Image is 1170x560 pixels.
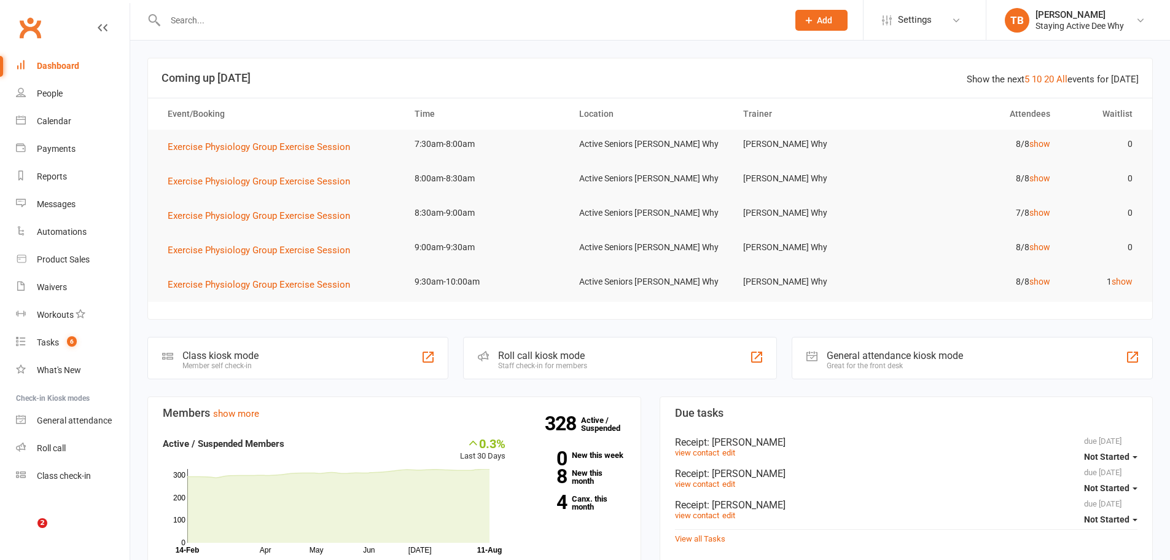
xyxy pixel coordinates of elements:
[37,116,71,126] div: Calendar
[16,80,130,108] a: People
[1029,173,1050,183] a: show
[157,98,404,130] th: Event/Booking
[1084,477,1137,499] button: Not Started
[817,15,832,25] span: Add
[675,407,1138,419] h3: Due tasks
[732,98,897,130] th: Trainer
[1084,515,1129,524] span: Not Started
[795,10,848,31] button: Add
[404,199,568,227] td: 8:30am-9:00am
[1032,74,1042,85] a: 10
[16,246,130,274] a: Product Sales
[524,467,567,486] strong: 8
[37,199,76,209] div: Messages
[460,436,505,463] div: Last 30 Days
[524,495,626,511] a: 4Canx. this month
[1112,277,1133,286] a: show
[16,108,130,135] a: Calendar
[37,310,74,320] div: Workouts
[168,210,350,221] span: Exercise Physiology Group Exercise Session
[16,218,130,246] a: Automations
[37,227,87,237] div: Automations
[16,191,130,218] a: Messages
[16,301,130,329] a: Workouts
[1029,208,1050,218] a: show
[182,350,259,361] div: Class kiosk mode
[168,243,359,258] button: Exercise Physiology Group Exercise Session
[897,267,1061,296] td: 8/8
[732,164,897,193] td: [PERSON_NAME] Why
[16,163,130,191] a: Reports
[16,407,130,435] a: General attendance kiosk mode
[1035,20,1124,31] div: Staying Active Dee Why
[1061,233,1144,262] td: 0
[1029,139,1050,149] a: show
[163,407,626,419] h3: Members
[37,61,79,71] div: Dashboard
[675,479,719,489] a: view contact
[675,499,1138,511] div: Receipt
[37,471,91,481] div: Class check-in
[1024,74,1029,85] a: 5
[1084,483,1129,493] span: Not Started
[1005,8,1029,33] div: TB
[404,130,568,159] td: 7:30am-8:00am
[1061,164,1144,193] td: 0
[897,233,1061,262] td: 8/8
[675,534,725,543] a: View all Tasks
[16,357,130,384] a: What's New
[168,140,359,154] button: Exercise Physiology Group Exercise Session
[675,511,719,520] a: view contact
[168,279,350,290] span: Exercise Physiology Group Exercise Session
[16,52,130,80] a: Dashboard
[545,414,581,433] strong: 328
[162,12,779,29] input: Search...
[168,141,350,152] span: Exercise Physiology Group Exercise Session
[675,436,1138,448] div: Receipt
[1044,74,1054,85] a: 20
[16,435,130,462] a: Roll call
[12,518,42,548] iframe: Intercom live chat
[460,436,505,450] div: 0.3%
[182,361,259,370] div: Member self check-in
[1029,242,1050,252] a: show
[722,511,735,520] a: edit
[707,436,786,448] span: : [PERSON_NAME]
[707,499,786,511] span: : [PERSON_NAME]
[404,233,568,262] td: 9:00am-9:30am
[16,274,130,301] a: Waivers
[213,408,259,419] a: show more
[568,130,733,159] td: Active Seniors [PERSON_NAME] Why
[1029,277,1050,286] a: show
[1061,98,1144,130] th: Waitlist
[1084,452,1129,462] span: Not Started
[568,98,733,130] th: Location
[568,267,733,296] td: Active Seniors [PERSON_NAME] Why
[827,350,963,361] div: General attendance kiosk mode
[404,267,568,296] td: 9:30am-10:00am
[524,469,626,485] a: 8New this month
[1061,267,1144,296] td: 1
[37,365,81,375] div: What's New
[1061,199,1144,227] td: 0
[1056,74,1067,85] a: All
[37,89,63,98] div: People
[898,6,932,34] span: Settings
[498,350,587,361] div: Roll call kiosk mode
[897,164,1061,193] td: 8/8
[722,479,735,489] a: edit
[498,361,587,370] div: Staff check-in for members
[524,449,567,468] strong: 0
[722,448,735,457] a: edit
[897,199,1061,227] td: 7/8
[37,254,90,264] div: Product Sales
[675,468,1138,479] div: Receipt
[1061,130,1144,159] td: 0
[37,518,47,528] span: 2
[168,277,359,292] button: Exercise Physiology Group Exercise Session
[37,337,59,347] div: Tasks
[581,407,635,441] a: 328Active / Suspended
[524,493,567,511] strong: 4
[168,245,350,256] span: Exercise Physiology Group Exercise Session
[37,172,67,181] div: Reports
